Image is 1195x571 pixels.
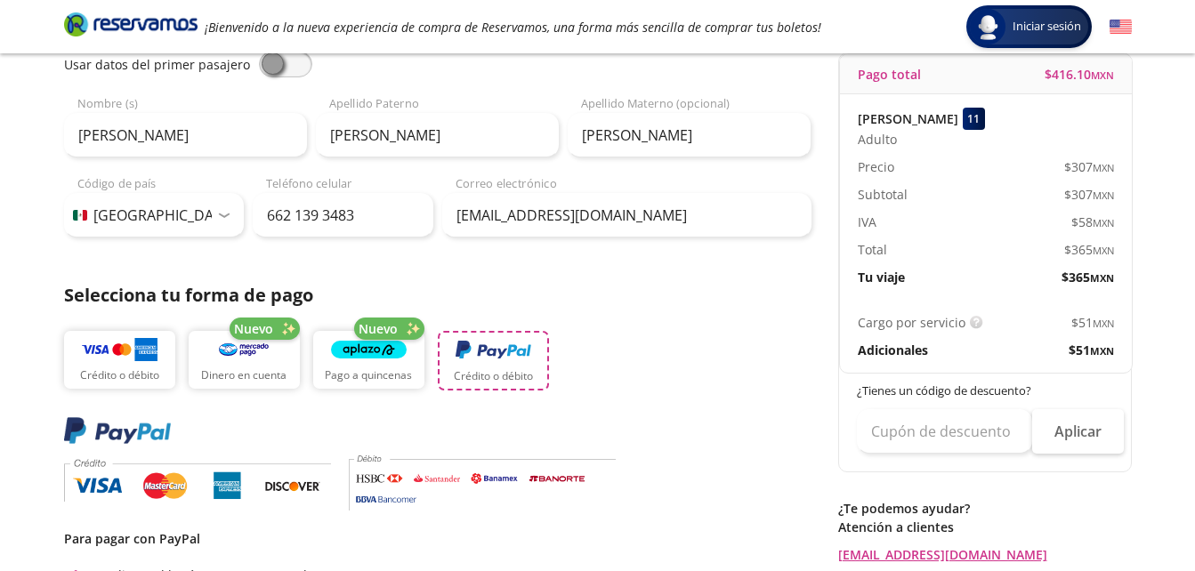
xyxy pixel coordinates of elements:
[64,11,198,37] i: Brand Logo
[1064,157,1114,176] span: $ 307
[857,409,1032,454] input: Cupón de descuento
[1090,271,1114,285] small: MXN
[858,313,965,332] p: Cargo por servicio
[1093,189,1114,202] small: MXN
[253,193,433,237] input: Teléfono celular
[838,545,1132,564] a: [EMAIL_ADDRESS][DOMAIN_NAME]
[858,185,908,204] p: Subtotal
[1091,68,1114,82] small: MXN
[64,529,811,548] p: Para pagar con PayPal
[858,213,876,231] p: IVA
[442,193,811,237] input: Correo electrónico
[313,331,424,389] button: Pago a quincenas
[1005,18,1088,36] span: Iniciar sesión
[73,210,87,221] img: MX
[858,268,905,286] p: Tu viaje
[1110,16,1132,38] button: English
[1071,213,1114,231] span: $ 58
[64,113,307,157] input: Nombre (s)
[438,331,549,390] button: Crédito o débito
[64,11,198,43] a: Brand Logo
[325,367,412,383] p: Pago a quincenas
[568,113,811,157] input: Apellido Materno (opcional)
[1071,313,1114,332] span: $ 51
[858,65,921,84] p: Pago total
[858,109,958,128] p: [PERSON_NAME]
[858,341,928,359] p: Adicionales
[189,331,300,389] button: Dinero en cuenta
[857,382,1115,400] p: ¿Tienes un código de descuento?
[858,240,887,259] p: Total
[1093,216,1114,229] small: MXN
[1093,161,1114,174] small: MXN
[838,518,1132,536] p: Atención a clientes
[1093,317,1114,330] small: MXN
[64,282,811,309] p: Selecciona tu forma de pago
[234,319,273,338] span: Nuevo
[1062,268,1114,286] span: $ 365
[1092,468,1177,553] iframe: Messagebird Livechat Widget
[359,319,398,338] span: Nuevo
[838,499,1132,518] p: ¿Te podemos ayudar?
[316,113,559,157] input: Apellido Paterno
[201,367,287,383] p: Dinero en cuenta
[64,331,175,389] button: Crédito o débito
[205,19,821,36] em: ¡Bienvenido a la nueva experiencia de compra de Reservamos, una forma más sencilla de comprar tus...
[858,130,897,149] span: Adulto
[1069,341,1114,359] span: $ 51
[454,368,533,384] p: Crédito o débito
[1064,185,1114,204] span: $ 307
[1090,344,1114,358] small: MXN
[963,108,985,130] div: 11
[1045,65,1114,84] span: $ 416.10
[1093,244,1114,257] small: MXN
[858,157,894,176] p: Precio
[1032,409,1124,454] button: Aplicar
[1064,240,1114,259] span: $ 365
[64,56,250,73] span: Usar datos del primer pasajero
[80,367,159,383] p: Crédito o débito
